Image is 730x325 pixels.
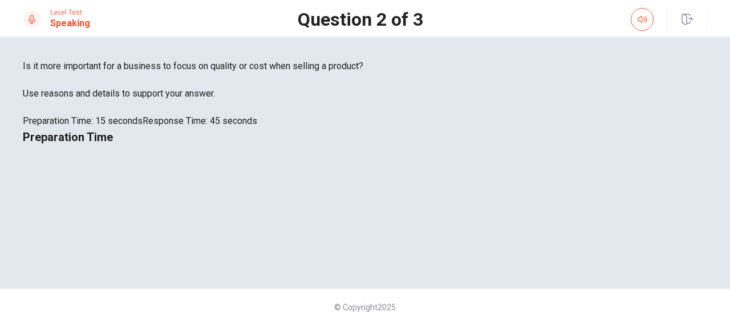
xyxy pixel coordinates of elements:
[23,115,143,126] span: Preparation Time: 15 seconds
[143,115,257,126] span: Response Time: 45 seconds
[23,59,707,73] span: Is it more important for a business to focus on quality or cost when selling a product?
[334,303,396,312] span: © Copyright 2025
[23,130,113,144] span: Preparation Time
[23,87,707,101] span: Use reasons and details to support your answer.
[298,13,423,26] h1: Question 2 of 3
[50,9,90,17] span: Level Test
[50,17,90,30] h1: Speaking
